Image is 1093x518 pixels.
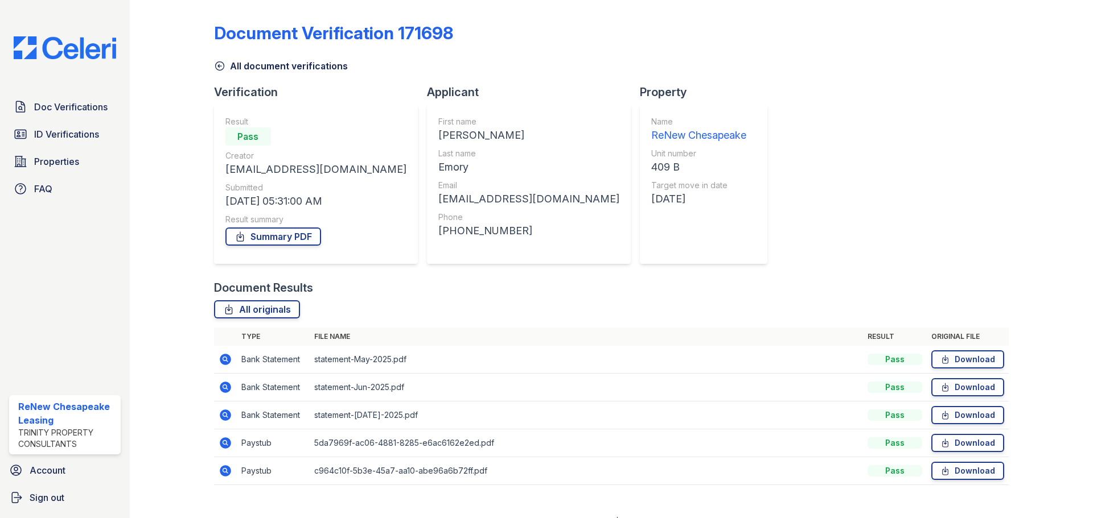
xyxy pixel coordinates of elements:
div: Pass [868,437,922,449]
td: 5da7969f-ac06-4881-8285-e6ac6162e2ed.pdf [310,429,863,457]
td: statement-Jun-2025.pdf [310,374,863,401]
div: Name [651,116,746,127]
div: Result [225,116,406,127]
div: Target move in date [651,180,746,191]
td: statement-[DATE]-2025.pdf [310,401,863,429]
div: Pass [225,127,271,146]
div: [PHONE_NUMBER] [438,223,619,239]
div: [DATE] 05:31:00 AM [225,193,406,209]
th: Original file [927,328,1009,346]
div: Creator [225,150,406,161]
a: Download [931,406,1004,424]
div: 409 B [651,159,746,175]
a: All document verifications [214,59,348,73]
div: Phone [438,212,619,223]
a: Doc Verifications [9,96,121,118]
a: FAQ [9,177,121,200]
a: All originals [214,300,300,318]
div: Result summary [225,214,406,225]
td: Bank Statement [237,346,310,374]
div: Trinity Property Consultants [18,427,116,450]
span: Properties [34,155,79,168]
div: [PERSON_NAME] [438,127,619,143]
td: statement-May-2025.pdf [310,346,863,374]
th: Type [237,328,310,346]
div: Applicant [427,84,640,100]
div: Verification [214,84,427,100]
a: Properties [9,150,121,173]
div: Property [640,84,776,100]
div: [DATE] [651,191,746,207]
th: Result [863,328,927,346]
img: CE_Logo_Blue-a8612792a0a2168367f1c8372b55b34899dd931a85d93a1a3d3e32e68fde9ad4.png [5,36,125,59]
div: ReNew Chesapeake [651,127,746,143]
div: Last name [438,148,619,159]
a: Download [931,350,1004,368]
span: Doc Verifications [34,100,108,114]
div: ReNew Chesapeake Leasing [18,400,116,427]
span: ID Verifications [34,127,99,141]
div: First name [438,116,619,127]
th: File name [310,328,863,346]
div: [EMAIL_ADDRESS][DOMAIN_NAME] [438,191,619,207]
td: Paystub [237,457,310,485]
a: Summary PDF [225,227,321,246]
a: Name ReNew Chesapeake [651,116,746,143]
td: Paystub [237,429,310,457]
td: c964c10f-5b3e-45a7-aa10-abe96a6b72ff.pdf [310,457,863,485]
a: ID Verifications [9,123,121,146]
span: Sign out [30,491,64,504]
div: Email [438,180,619,191]
div: [EMAIL_ADDRESS][DOMAIN_NAME] [225,161,406,177]
div: Pass [868,465,922,476]
span: Account [30,463,65,477]
div: Document Results [214,280,313,296]
a: Download [931,462,1004,480]
td: Bank Statement [237,374,310,401]
div: Submitted [225,182,406,193]
div: Pass [868,382,922,393]
div: Pass [868,409,922,421]
td: Bank Statement [237,401,310,429]
div: Emory [438,159,619,175]
div: Document Verification 171698 [214,23,453,43]
a: Account [5,459,125,482]
a: Download [931,434,1004,452]
a: Sign out [5,486,125,509]
div: Unit number [651,148,746,159]
div: Pass [868,354,922,365]
a: Download [931,378,1004,396]
span: FAQ [34,182,52,196]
